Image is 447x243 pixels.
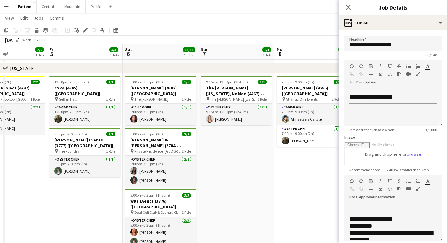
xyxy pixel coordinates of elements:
[368,187,373,192] button: Horizontal Line
[338,53,347,57] div: 1 Job
[125,156,196,187] app-card-role: Oyster Chef2/21:00pm-3:00pm (2h)[PERSON_NAME][PERSON_NAME]
[125,198,196,210] h3: Wile Events (3776) [[GEOGRAPHIC_DATA]]
[109,47,118,52] span: 5/5
[368,179,373,184] button: Bold
[130,80,163,84] span: 1:00pm-3:00pm (2h)
[359,179,363,184] button: Redo
[397,64,401,69] button: Strikethrough
[21,37,37,42] span: Week 36
[378,187,382,192] button: Clear Formatting
[106,80,115,84] span: 1/1
[368,64,373,69] button: Bold
[201,47,208,52] span: Sun
[13,0,37,13] button: Eastern
[338,47,347,52] span: 2/2
[349,64,354,69] button: Undo
[182,149,191,154] span: 1 Role
[50,15,64,21] span: Comms
[359,64,363,69] button: Redo
[416,186,420,191] button: Fullscreen
[30,97,40,102] span: 1 Role
[106,149,115,154] span: 1 Role
[183,47,195,52] span: 11/11
[20,15,28,21] span: Edit
[125,128,196,187] div: 1:00pm-3:00pm (2h)2/2[PERSON_NAME] & [PERSON_NAME] (3784) [[GEOGRAPHIC_DATA]] Private Residence (...
[387,187,392,192] button: HTML Code
[49,104,120,125] app-card-role: Caviar Chef1/112:00pm-2:00pm (2h)[PERSON_NAME]
[5,37,20,43] div: [DATE]
[258,80,267,84] span: 1/1
[397,186,401,191] button: Paste as plain text
[339,15,447,30] div: Job Ad
[387,72,392,77] button: HTML Code
[125,76,196,125] div: 1:00pm-3:00pm (2h)1/1[PERSON_NAME] (4302) [[GEOGRAPHIC_DATA]] The [PERSON_NAME]1 RoleCaviar Girl1...
[332,97,342,102] span: 2 Roles
[418,128,442,132] span: 18 / 8000
[134,97,168,102] span: The [PERSON_NAME]
[425,179,430,184] button: Text Color
[420,53,442,57] span: 22 / 140
[35,53,44,57] div: 1 Job
[349,179,354,184] button: Undo
[397,71,401,76] button: Paste as plain text
[263,53,271,57] div: 1 Job
[39,37,46,42] div: EDT
[49,47,54,52] span: Fri
[378,179,382,184] button: Italic
[49,156,120,177] app-card-role: Oyster Chef1/16:00pm-7:00pm (1h)[PERSON_NAME]
[59,0,86,13] button: Mountain
[182,132,191,136] span: 2/2
[3,14,16,22] a: View
[48,50,54,57] span: 5
[31,14,46,22] a: Jobs
[35,47,44,52] span: 2/2
[54,132,87,136] span: 6:00pm-7:00pm (1h)
[18,14,30,22] a: Edit
[49,128,120,177] app-job-card: 6:00pm-7:00pm (1h)1/1[PERSON_NAME] Events (3777) [[GEOGRAPHIC_DATA]] The Foundry1 RoleOyster Chef...
[134,210,182,215] span: Deal Golf Club & Country Club ([GEOGRAPHIC_DATA], [GEOGRAPHIC_DATA])
[37,0,59,13] button: Central
[110,53,119,57] div: 4 Jobs
[339,3,447,11] h3: Job Details
[106,132,115,136] span: 1/1
[124,50,132,57] span: 6
[406,71,411,76] button: Insert video
[59,149,79,154] span: The Foundry
[49,137,120,148] h3: [PERSON_NAME] Events (3777) [[GEOGRAPHIC_DATA]]
[125,104,196,125] app-card-role: Caviar Girl1/11:00pm-3:00pm (2h)[PERSON_NAME]
[49,76,120,125] div: 12:00pm-2:00pm (2h)1/1CxRA (4305) [[GEOGRAPHIC_DATA]] Geffen Hall1 RoleCaviar Chef1/112:00pm-2:00...
[286,97,318,102] span: Atlantic One Events
[277,125,348,147] app-card-role: Oyster Chef1/17:00pm-9:00pm (2h)[PERSON_NAME]
[183,53,195,57] div: 7 Jobs
[406,179,411,184] button: Unordered List
[334,80,342,84] span: 2/2
[5,15,14,21] span: View
[277,104,348,125] app-card-role: Caviar Girl1/17:00pm-9:00pm (2h)Ahnastasia Carlyle
[49,85,120,96] h3: CxRA (4305) [[GEOGRAPHIC_DATA]]
[130,193,170,198] span: 5:00pm-6:30pm (1h30m)
[182,193,191,198] span: 3/3
[425,64,430,69] button: Text Color
[387,179,392,184] button: Underline
[416,64,420,69] button: Ordered List
[416,179,420,184] button: Ordered List
[406,186,411,191] button: Insert video
[282,80,314,84] span: 7:00pm-9:00pm (2h)
[201,76,272,125] app-job-card: 9:15am-12:00pm (2h45m)1/1The [PERSON_NAME] [US_STATE], NoMad (4267) [[GEOGRAPHIC_DATA]] The [PERS...
[406,64,411,69] button: Unordered List
[31,80,40,84] span: 2/2
[125,47,132,52] span: Sat
[262,47,271,52] span: 1/1
[130,132,163,136] span: 1:00pm-3:00pm (2h)
[201,104,272,125] app-card-role: Oyster Chef1/19:15am-12:00pm (2h45m)[PERSON_NAME]
[200,50,208,57] span: 7
[182,97,191,102] span: 1 Role
[125,137,196,148] h3: [PERSON_NAME] & [PERSON_NAME] (3784) [[GEOGRAPHIC_DATA]]
[206,80,248,84] span: 9:15am-12:00pm (2h45m)
[258,97,267,102] span: 1 Role
[277,76,348,147] div: 7:00pm-9:00pm (2h)2/2[PERSON_NAME] (4285) [[GEOGRAPHIC_DATA]] Atlantic One Events2 RolesCaviar Gi...
[125,85,196,96] h3: [PERSON_NAME] (4302) [[GEOGRAPHIC_DATA]]
[344,167,434,172] span: Recommendation: 600 x 400px, smaller than 2mb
